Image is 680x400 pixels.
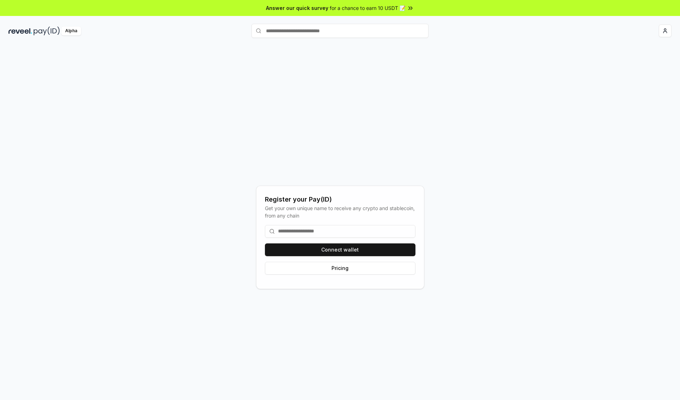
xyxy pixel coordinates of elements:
button: Connect wallet [265,243,415,256]
div: Register your Pay(ID) [265,195,415,204]
img: reveel_dark [8,27,32,35]
div: Get your own unique name to receive any crypto and stablecoin, from any chain [265,204,415,219]
img: pay_id [34,27,60,35]
span: Answer our quick survey [266,4,328,12]
span: for a chance to earn 10 USDT 📝 [330,4,406,12]
div: Alpha [61,27,81,35]
button: Pricing [265,262,415,275]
